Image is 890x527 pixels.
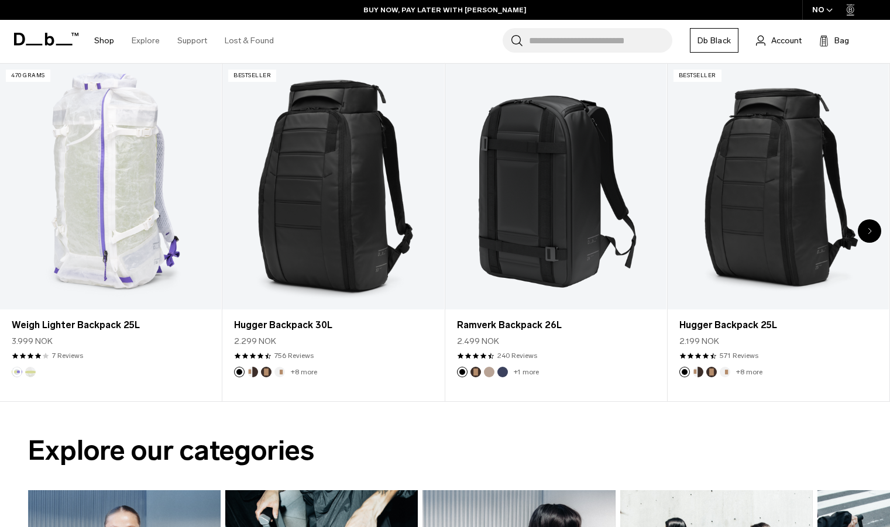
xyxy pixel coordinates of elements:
button: Black Out [457,367,468,377]
span: 2.499 NOK [457,335,499,347]
button: Cappuccino [693,367,703,377]
button: Blue Hour [497,367,508,377]
a: Shop [94,20,114,61]
button: Oatmilk [720,367,730,377]
button: Espresso [261,367,272,377]
a: Ramverk Backpack 26L [445,64,666,309]
button: Oatmilk [274,367,285,377]
p: Bestseller [673,70,721,82]
button: Espresso [470,367,481,377]
a: Ramverk Backpack 26L [457,318,655,332]
div: 2 / 20 [222,63,445,402]
p: 470 grams [6,70,50,82]
button: Aurora [12,367,22,377]
button: Black Out [234,367,245,377]
a: 7 reviews [52,350,83,361]
a: Weigh Lighter Backpack 25L [12,318,209,332]
p: Bestseller [228,70,276,82]
a: +8 more [291,368,317,376]
a: Lost & Found [225,20,274,61]
a: +1 more [514,368,539,376]
span: 3.999 NOK [12,335,53,347]
a: Db Black [690,28,738,53]
a: BUY NOW, PAY LATER WITH [PERSON_NAME] [363,5,527,15]
a: +8 more [736,368,762,376]
button: Fogbow Beige [484,367,494,377]
button: Bag [819,33,849,47]
span: 2.199 NOK [679,335,719,347]
a: Support [177,20,207,61]
a: Account [756,33,802,47]
nav: Main Navigation [85,20,283,61]
div: 4 / 20 [668,63,890,402]
a: 240 reviews [497,350,537,361]
span: Account [771,35,802,47]
button: Diffusion [25,367,36,377]
button: Espresso [706,367,717,377]
button: Cappuccino [248,367,258,377]
button: Black Out [679,367,690,377]
a: Hugger Backpack 30L [234,318,432,332]
a: 756 reviews [274,350,314,361]
a: Hugger Backpack 25L [679,318,877,332]
h2: Explore our categories [28,430,862,471]
a: Hugger Backpack 25L [668,64,889,309]
span: Bag [834,35,849,47]
a: Hugger Backpack 30L [222,64,444,309]
div: Next slide [858,219,881,243]
span: 2.299 NOK [234,335,276,347]
a: 571 reviews [720,350,758,361]
div: 3 / 20 [445,63,668,402]
a: Explore [132,20,160,61]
